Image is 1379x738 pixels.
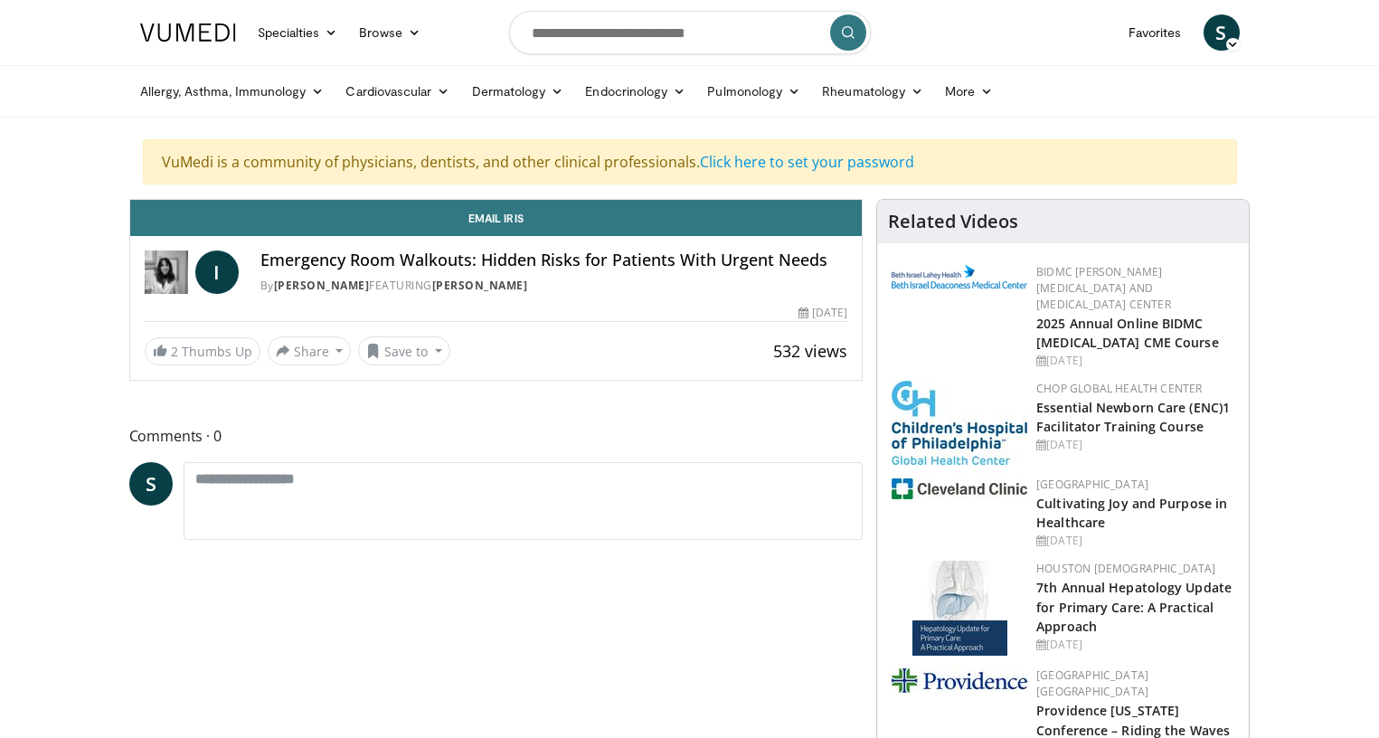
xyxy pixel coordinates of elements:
span: 532 views [773,340,847,362]
img: 9aead070-c8c9-47a8-a231-d8565ac8732e.png.150x105_q85_autocrop_double_scale_upscale_version-0.2.jpg [892,668,1027,693]
a: Dermatology [461,73,575,109]
div: [DATE] [1036,637,1234,653]
img: Dr. Iris Gorfinkel [145,251,188,294]
a: Email Iris [130,200,863,236]
button: Save to [358,336,450,365]
a: BIDMC [PERSON_NAME][MEDICAL_DATA] and [MEDICAL_DATA] Center [1036,264,1171,312]
a: Specialties [247,14,349,51]
a: Allergy, Asthma, Immunology [129,73,335,109]
a: Click here to set your password [700,152,914,172]
a: 2 Thumbs Up [145,337,260,365]
div: VuMedi is a community of physicians, dentists, and other clinical professionals. [143,139,1237,184]
a: [GEOGRAPHIC_DATA] [1036,477,1148,492]
img: 1ef99228-8384-4f7a-af87-49a18d542794.png.150x105_q85_autocrop_double_scale_upscale_version-0.2.jpg [892,478,1027,499]
div: [DATE] [1036,437,1234,453]
a: Essential Newborn Care (ENC)1 Facilitator Training Course [1036,399,1230,435]
h4: Emergency Room Walkouts: Hidden Risks for Patients With Urgent Needs [260,251,848,270]
a: Favorites [1118,14,1193,51]
input: Search topics, interventions [509,11,871,54]
a: [PERSON_NAME] [274,278,370,293]
a: S [1204,14,1240,51]
div: By FEATURING [260,278,848,294]
a: CHOP Global Health Center [1036,381,1202,396]
a: Houston [DEMOGRAPHIC_DATA] [1036,561,1215,576]
a: S [129,462,173,506]
span: Comments 0 [129,424,864,448]
a: More [934,73,1004,109]
a: 7th Annual Hepatology Update for Primary Care: A Practical Approach [1036,579,1232,634]
a: I [195,251,239,294]
a: Pulmonology [696,73,811,109]
a: [PERSON_NAME] [432,278,528,293]
button: Share [268,336,352,365]
a: Browse [348,14,431,51]
img: VuMedi Logo [140,24,236,42]
a: Cardiovascular [335,73,460,109]
div: [DATE] [1036,353,1234,369]
a: 2025 Annual Online BIDMC [MEDICAL_DATA] CME Course [1036,315,1219,351]
img: 83b65fa9-3c25-403e-891e-c43026028dd2.jpg.150x105_q85_autocrop_double_scale_upscale_version-0.2.jpg [912,561,1007,656]
a: Cultivating Joy and Purpose in Healthcare [1036,495,1227,531]
div: [DATE] [798,305,847,321]
h4: Related Videos [888,211,1018,232]
a: [GEOGRAPHIC_DATA] [GEOGRAPHIC_DATA] [1036,667,1148,699]
a: Endocrinology [574,73,696,109]
a: Rheumatology [811,73,934,109]
div: [DATE] [1036,533,1234,549]
img: 8fbf8b72-0f77-40e1-90f4-9648163fd298.jpg.150x105_q85_autocrop_double_scale_upscale_version-0.2.jpg [892,381,1027,465]
span: 2 [171,343,178,360]
img: c96b19ec-a48b-46a9-9095-935f19585444.png.150x105_q85_autocrop_double_scale_upscale_version-0.2.png [892,265,1027,289]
